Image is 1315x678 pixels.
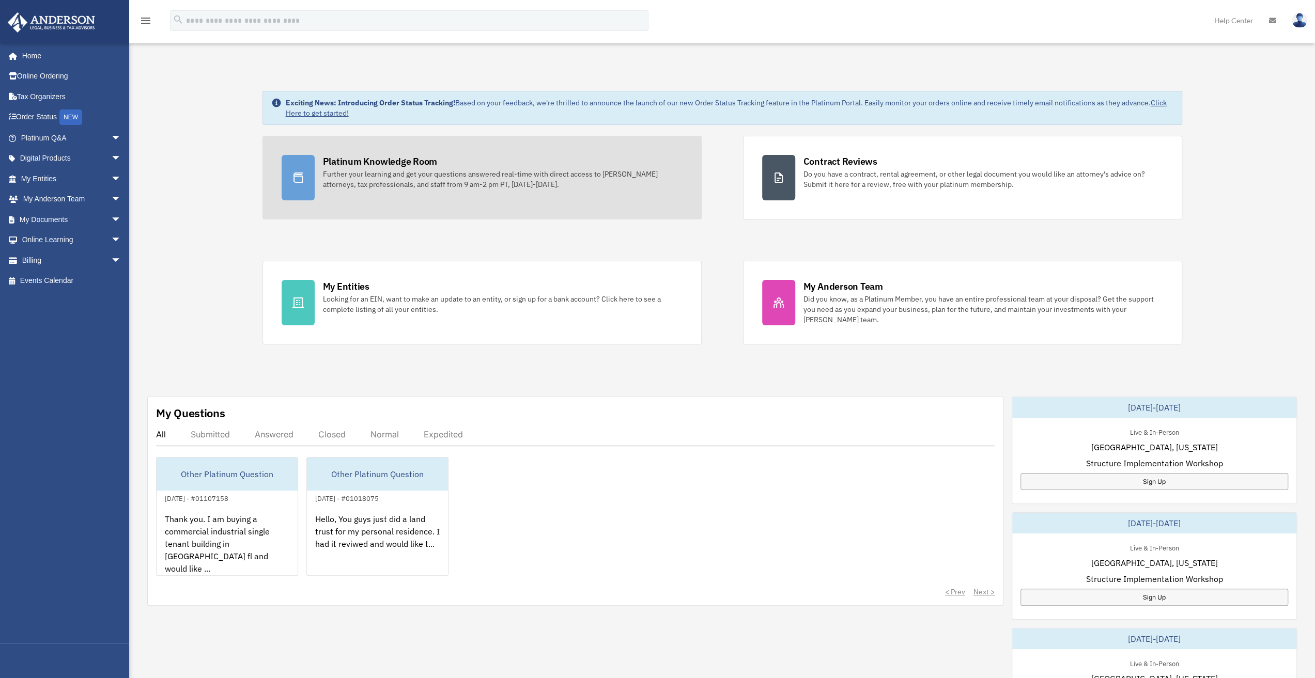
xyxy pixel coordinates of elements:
[59,109,82,125] div: NEW
[803,280,883,293] div: My Anderson Team
[1012,397,1296,418] div: [DATE]-[DATE]
[7,250,137,271] a: Billingarrow_drop_down
[157,492,237,503] div: [DATE] - #01107158
[1091,441,1217,453] span: [GEOGRAPHIC_DATA], [US_STATE]
[157,504,298,585] div: Thank you. I am buying a commercial industrial single tenant building in [GEOGRAPHIC_DATA] fl and...
[323,294,683,314] div: Looking for an EIN, want to make an update to an entity, or sign up for a bank account? Click her...
[323,155,438,168] div: Platinum Knowledge Room
[156,457,298,576] a: Other Platinum Question[DATE] - #01107158Thank you. I am buying a commercial industrial single te...
[1121,657,1187,668] div: Live & In-Person
[743,136,1182,219] a: Contract Reviews Do you have a contract, rental agreement, or other legal document you would like...
[1091,557,1217,569] span: [GEOGRAPHIC_DATA], [US_STATE]
[286,98,455,107] strong: Exciting News: Introducing Order Status Tracking!
[140,14,152,27] i: menu
[307,492,387,503] div: [DATE] - #01018075
[1012,628,1296,649] div: [DATE]-[DATE]
[743,261,1182,344] a: My Anderson Team Did you know, as a Platinum Member, you have an entire professional team at your...
[7,230,137,250] a: Online Learningarrow_drop_down
[318,429,346,439] div: Closed
[111,148,132,169] span: arrow_drop_down
[803,294,1163,325] div: Did you know, as a Platinum Member, you have an entire professional team at your disposal? Get th...
[424,429,463,439] div: Expedited
[1086,457,1223,469] span: Structure Implementation Workshop
[7,107,137,128] a: Order StatusNEW
[111,189,132,210] span: arrow_drop_down
[323,169,683,190] div: Further your learning and get your questions answered real-time with direct access to [PERSON_NAM...
[1121,542,1187,553] div: Live & In-Person
[803,155,877,168] div: Contract Reviews
[7,148,137,169] a: Digital Productsarrow_drop_down
[306,457,448,576] a: Other Platinum Question[DATE] - #01018075Hello, You guys just did a land trust for my personal re...
[111,230,132,251] span: arrow_drop_down
[1020,589,1288,606] a: Sign Up
[262,261,702,344] a: My Entities Looking for an EIN, want to make an update to an entity, or sign up for a bank accoun...
[1121,426,1187,437] div: Live & In-Person
[1012,513,1296,533] div: [DATE]-[DATE]
[7,86,137,107] a: Tax Organizers
[323,280,369,293] div: My Entities
[157,458,298,491] div: Other Platinum Question
[286,98,1173,118] div: Based on your feedback, we're thrilled to announce the launch of our new Order Status Tracking fe...
[156,405,225,421] div: My Questions
[140,18,152,27] a: menu
[307,458,448,491] div: Other Platinum Question
[1292,13,1307,28] img: User Pic
[1020,473,1288,490] a: Sign Up
[255,429,293,439] div: Answered
[307,504,448,585] div: Hello, You guys just did a land trust for my personal residence. I had it reviwed and would like ...
[370,429,399,439] div: Normal
[111,128,132,149] span: arrow_drop_down
[262,136,702,219] a: Platinum Knowledge Room Further your learning and get your questions answered real-time with dire...
[7,271,137,291] a: Events Calendar
[111,250,132,271] span: arrow_drop_down
[7,209,137,230] a: My Documentsarrow_drop_down
[173,14,184,25] i: search
[7,66,137,87] a: Online Ordering
[7,168,137,189] a: My Entitiesarrow_drop_down
[803,169,1163,190] div: Do you have a contract, rental agreement, or other legal document you would like an attorney's ad...
[7,128,137,148] a: Platinum Q&Aarrow_drop_down
[156,429,166,439] div: All
[7,189,137,210] a: My Anderson Teamarrow_drop_down
[111,209,132,230] span: arrow_drop_down
[286,98,1167,118] a: Click Here to get started!
[191,429,230,439] div: Submitted
[5,12,98,33] img: Anderson Advisors Platinum Portal
[111,168,132,190] span: arrow_drop_down
[7,45,132,66] a: Home
[1086,573,1223,585] span: Structure Implementation Workshop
